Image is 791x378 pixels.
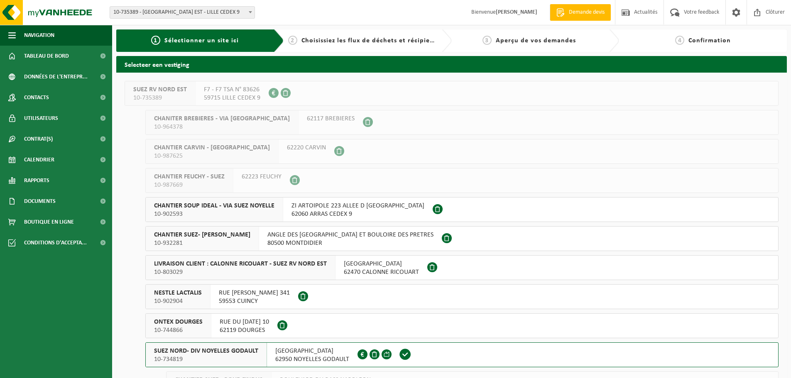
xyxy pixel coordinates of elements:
span: Navigation [24,25,54,46]
span: Utilisateurs [24,108,58,129]
span: 80500 MONTDIDIER [267,239,433,247]
span: 2 [288,36,297,45]
span: Demande devis [567,8,607,17]
span: CHANITER BREBIERES - VIA [GEOGRAPHIC_DATA] [154,115,290,123]
span: 62117 BREBIERES [307,115,355,123]
span: [GEOGRAPHIC_DATA] [344,260,419,268]
span: 62060 ARRAS CEDEX 9 [291,210,424,218]
span: 1 [151,36,160,45]
span: 3 [482,36,492,45]
span: 59553 CUINCY [219,297,290,305]
span: 10-987625 [154,152,270,160]
span: 10-734819 [154,355,258,363]
button: ONTEX DOURGES 10-744866 RUE DU [DATE] 1062119 DOURGES [145,313,779,338]
span: Conditions d'accepta... [24,232,87,253]
span: Confirmation [688,37,731,44]
span: 10-735389 - SUEZ RV NORD EST - LILLE CEDEX 9 [110,6,255,19]
span: CHANTIER FEUCHY - SUEZ [154,173,225,181]
span: 10-902904 [154,297,202,305]
span: Contrat(s) [24,129,53,149]
span: 62470 CALONNE RICOUART [344,268,419,276]
span: 10-744866 [154,326,203,334]
span: SUEZ NORD- DIV NOYELLES GODAULT [154,347,258,355]
span: ZI ARTOIPOLE 223 ALLEE D [GEOGRAPHIC_DATA] [291,202,424,210]
span: Calendrier [24,149,54,170]
span: Données de l'entrepr... [24,66,88,87]
strong: [PERSON_NAME] [496,9,537,15]
span: 10-964378 [154,123,290,131]
span: Tableau de bord [24,46,69,66]
span: 62119 DOURGES [220,326,269,334]
button: CHANTIER SOUP IDEAL - VIA SUEZ NOYELLE 10-902593 ZI ARTOIPOLE 223 ALLEE D [GEOGRAPHIC_DATA]62060 ... [145,197,779,222]
span: 59715 LILLE CEDEX 9 [204,94,260,102]
span: ONTEX DOURGES [154,318,203,326]
h2: Selecteer een vestiging [116,56,787,72]
span: RUE [PERSON_NAME] 341 [219,289,290,297]
button: CHANTIER SUEZ- [PERSON_NAME] 10-932281 ANGLE DES [GEOGRAPHIC_DATA] ET BOULOIRE DES PRETRES80500 M... [145,226,779,251]
span: Documents [24,191,56,212]
span: ANGLE DES [GEOGRAPHIC_DATA] ET BOULOIRE DES PRETRES [267,231,433,239]
span: Aperçu de vos demandes [496,37,576,44]
button: LIVRAISON CLIENT : CALONNE RICOUART - SUEZ RV NORD EST 10-803029 [GEOGRAPHIC_DATA]62470 CALONNE R... [145,255,779,280]
button: SUEZ NORD- DIV NOYELLES GODAULT 10-734819 [GEOGRAPHIC_DATA]62950 NOYELLES GODAULT [145,342,779,367]
span: 10-803029 [154,268,327,276]
a: Demande devis [550,4,611,21]
span: CHANTIER CARVIN - [GEOGRAPHIC_DATA] [154,144,270,152]
span: 4 [675,36,684,45]
span: Contacts [24,87,49,108]
span: 62950 NOYELLES GODAULT [275,355,349,363]
span: CHANTIER SUEZ- [PERSON_NAME] [154,231,250,239]
span: SUEZ RV NORD EST [133,85,187,94]
span: 10-902593 [154,210,274,218]
span: 10-987669 [154,181,225,189]
span: RUE DU [DATE] 10 [220,318,269,326]
span: Choisissiez les flux de déchets et récipients [301,37,440,44]
span: 10-735389 [133,94,187,102]
span: NESTLE LACTALIS [154,289,202,297]
span: F7 - F7 TSA N° 83626 [204,85,260,94]
span: [GEOGRAPHIC_DATA] [275,347,349,355]
span: LIVRAISON CLIENT : CALONNE RICOUART - SUEZ RV NORD EST [154,260,327,268]
span: Sélectionner un site ici [164,37,239,44]
span: 10-735389 - SUEZ RV NORD EST - LILLE CEDEX 9 [110,7,255,18]
span: 10-932281 [154,239,250,247]
span: 62223 FEUCHY [242,173,282,181]
span: Boutique en ligne [24,212,74,232]
span: CHANTIER SOUP IDEAL - VIA SUEZ NOYELLE [154,202,274,210]
span: 62220 CARVIN [287,144,326,152]
span: Rapports [24,170,49,191]
button: NESTLE LACTALIS 10-902904 RUE [PERSON_NAME] 34159553 CUINCY [145,284,779,309]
